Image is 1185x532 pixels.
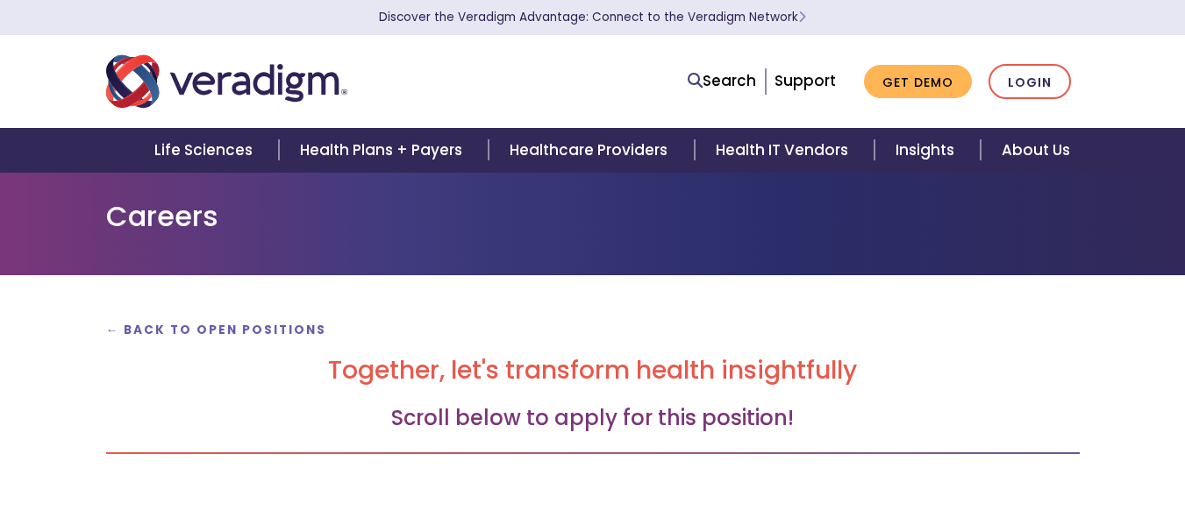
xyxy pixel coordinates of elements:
[775,70,836,91] a: Support
[133,128,279,173] a: Life Sciences
[106,200,1080,233] h1: Careers
[864,65,972,99] a: Get Demo
[874,128,981,173] a: Insights
[989,64,1071,100] a: Login
[279,128,489,173] a: Health Plans + Payers
[981,128,1091,173] a: About Us
[489,128,694,173] a: Healthcare Providers
[695,128,874,173] a: Health IT Vendors
[106,406,1080,431] h3: Scroll below to apply for this position!
[688,69,756,93] a: Search
[379,9,806,25] a: Discover the Veradigm Advantage: Connect to the Veradigm NetworkLearn More
[106,322,327,338] a: ← Back to Open Positions
[106,53,347,110] img: Veradigm logo
[106,356,1080,386] h2: Together, let's transform health insightfully
[798,9,806,25] span: Learn More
